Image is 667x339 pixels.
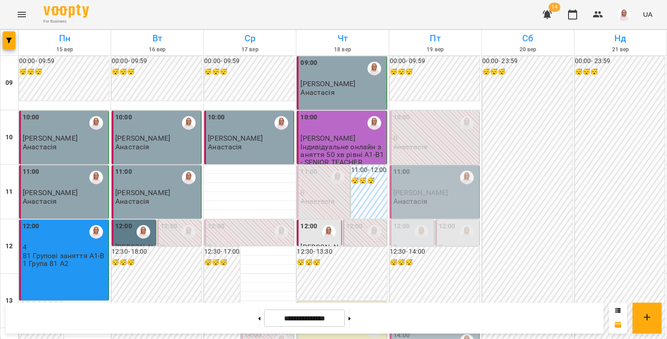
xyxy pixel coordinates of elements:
button: Menu [11,4,33,25]
label: 12:00 [439,221,456,231]
span: [PERSON_NAME] [23,188,78,197]
h6: 00:00 - 09:59 [19,56,109,66]
span: [PERSON_NAME] [115,134,170,142]
span: [PERSON_NAME] [208,134,263,142]
h6: 😴😴😴 [204,258,240,268]
h6: 00:00 - 23:59 [482,56,572,66]
label: 10:00 [23,113,39,123]
img: Анастасія [322,225,336,239]
p: Анастасія [23,197,57,205]
h6: 12:30 - 14:00 [390,247,480,257]
p: Анастасія [23,143,57,151]
label: 12:00 [115,221,132,231]
h6: Чт [298,31,387,45]
h6: 😴😴😴 [575,67,665,77]
label: 11:00 [23,167,39,177]
h6: Сб [483,31,573,45]
span: [PERSON_NAME] [300,243,338,259]
label: 12:00 [346,221,363,231]
img: Анастасія [182,171,196,184]
h6: Пт [391,31,480,45]
img: Анастасія [460,225,474,239]
h6: 12:30 - 13:30 [297,247,387,257]
span: [PERSON_NAME] [115,243,153,259]
label: 10:00 [393,113,410,123]
div: Анастасія [182,225,196,239]
img: Анастасія [368,225,381,239]
h6: 09 [5,78,13,88]
span: [PERSON_NAME] [23,134,78,142]
h6: Ср [205,31,294,45]
h6: 😴😴😴 [112,67,201,77]
h6: 20 вер [483,45,573,54]
span: [PERSON_NAME] [115,188,170,197]
p: Анастасія [115,197,149,205]
label: 12:00 [208,221,225,231]
h6: 12:30 - 18:00 [112,247,201,257]
p: 0 [300,189,348,197]
div: Анастасія [89,116,103,130]
span: [PERSON_NAME] [300,79,355,88]
h6: 12:30 - 17:00 [204,247,240,257]
p: 4 [23,243,107,251]
p: Анастасія [393,197,427,205]
h6: 😴😴😴 [112,258,201,268]
h6: 16 вер [113,45,202,54]
p: Анастасія [393,143,427,151]
img: 7b3448e7bfbed3bd7cdba0ed84700e25.png [618,8,630,21]
h6: 21 вер [576,45,665,54]
img: Анастасія [368,116,381,130]
h6: 15 вер [20,45,109,54]
h6: 😴😴😴 [351,176,387,186]
h6: 00:00 - 09:59 [204,56,294,66]
h6: 00:00 - 23:59 [575,56,665,66]
span: 14 [549,3,560,12]
p: Анастасія [300,88,334,96]
img: Анастасія [415,225,428,239]
h6: 😴😴😴 [482,67,572,77]
div: Анастасія [137,225,150,239]
img: Анастасія [275,225,288,239]
h6: 😴😴😴 [390,258,480,268]
h6: 10 [5,133,13,142]
img: Анастасія [89,171,103,184]
p: 81 Групові заняття A1-B1 Група 81 A2 [23,252,107,268]
div: Анастасія [89,225,103,239]
h6: 18 вер [298,45,387,54]
img: Анастасія [368,62,381,75]
h6: Пн [20,31,109,45]
h6: 00:00 - 09:59 [112,56,201,66]
label: 11:00 [300,167,317,177]
p: 0 [208,243,292,251]
h6: 😴😴😴 [297,258,387,268]
p: 0 [393,243,432,251]
img: Анастасія [182,116,196,130]
p: 0 [393,134,477,142]
img: Voopty Logo [44,5,89,18]
p: Анастасія [208,143,242,151]
span: UA [643,10,652,19]
h6: 19 вер [391,45,480,54]
label: 10:00 [300,113,317,123]
label: 11:00 [393,167,410,177]
span: [PERSON_NAME] [300,134,355,142]
p: 0 [346,243,385,251]
p: Анастасія [300,197,334,205]
img: Анастасія [460,116,474,130]
p: Анастасія [115,143,149,151]
h6: 13 [5,296,13,306]
label: 12:00 [23,221,39,231]
h6: 😴😴😴 [390,67,480,77]
label: 10:00 [115,113,132,123]
img: Анастасія [331,171,344,184]
button: UA [639,6,656,23]
h6: Нд [576,31,665,45]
